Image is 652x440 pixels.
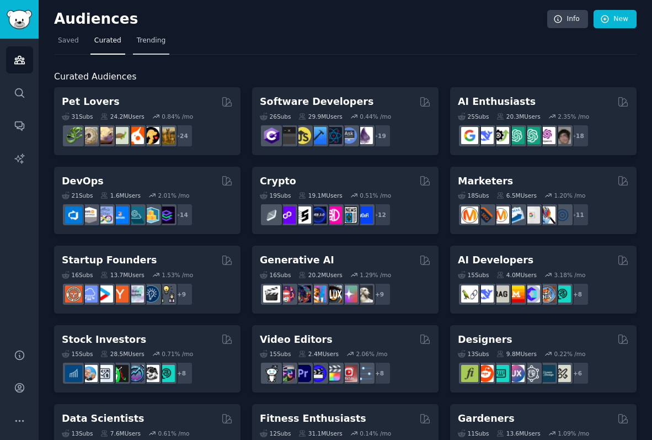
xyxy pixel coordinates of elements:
[7,10,32,29] img: GummySearch logo
[325,206,342,224] img: defiblockchain
[90,32,125,55] a: Curated
[458,174,513,188] h2: Marketers
[492,127,509,144] img: AItoolsCatalog
[65,206,82,224] img: azuredevops
[461,365,478,382] img: typography
[100,192,141,199] div: 1.6M Users
[458,430,489,437] div: 11 Sub s
[496,430,540,437] div: 13.6M Users
[127,206,144,224] img: platformengineering
[294,285,311,303] img: deepdream
[127,285,144,303] img: indiehackers
[298,430,342,437] div: 31.1M Users
[111,206,129,224] img: DevOpsLinks
[458,253,533,267] h2: AI Developers
[566,203,589,226] div: + 11
[142,285,159,303] img: Entrepreneurship
[65,127,82,144] img: herpetology
[279,365,296,382] img: editors
[162,271,193,279] div: 1.53 % /mo
[356,206,373,224] img: defi_
[594,10,637,29] a: New
[127,127,144,144] img: cockatiel
[458,412,515,426] h2: Gardeners
[158,430,190,437] div: 0.61 % /mo
[96,365,113,382] img: Forex
[94,36,121,46] span: Curated
[81,127,98,144] img: ballpython
[360,113,391,120] div: 0.44 % /mo
[496,192,537,199] div: 6.5M Users
[507,285,525,303] img: MistralAI
[538,127,555,144] img: OpenAIDev
[496,113,540,120] div: 20.3M Users
[477,206,494,224] img: bigseo
[360,430,391,437] div: 0.14 % /mo
[111,365,129,382] img: Trading
[558,113,589,120] div: 2.35 % /mo
[81,285,98,303] img: SaaS
[62,333,146,347] h2: Stock Investors
[309,127,327,144] img: iOSProgramming
[309,365,327,382] img: VideoEditors
[461,285,478,303] img: LangChain
[133,32,169,55] a: Trending
[523,127,540,144] img: chatgpt_prompts_
[368,124,391,147] div: + 19
[523,285,540,303] img: OpenSourceAI
[309,206,327,224] img: web3
[461,127,478,144] img: GoogleGeminiAI
[54,32,83,55] a: Saved
[100,350,144,358] div: 28.5M Users
[356,365,373,382] img: postproduction
[554,365,571,382] img: UX_Design
[62,95,120,109] h2: Pet Lovers
[309,285,327,303] img: sdforall
[496,350,537,358] div: 9.8M Users
[294,127,311,144] img: learnjavascript
[260,412,366,426] h2: Fitness Enthusiasts
[554,192,586,199] div: 1.20 % /mo
[62,350,93,358] div: 15 Sub s
[81,365,98,382] img: ValueInvesting
[96,127,113,144] img: leopardgeckos
[54,10,547,28] h2: Audiences
[100,271,144,279] div: 13.7M Users
[477,127,494,144] img: DeepSeek
[554,271,586,279] div: 3.18 % /mo
[507,127,525,144] img: chatgpt_promptDesign
[158,206,175,224] img: PlatformEngineers
[325,285,342,303] img: FluxAI
[458,192,489,199] div: 18 Sub s
[96,285,113,303] img: startup
[492,285,509,303] img: Rag
[62,271,93,279] div: 16 Sub s
[111,127,129,144] img: turtle
[554,285,571,303] img: AIDevelopersSociety
[81,206,98,224] img: AWS_Certified_Experts
[496,271,537,279] div: 4.0M Users
[356,285,373,303] img: DreamBooth
[260,174,296,188] h2: Crypto
[279,206,296,224] img: 0xPolygon
[298,113,342,120] div: 29.9M Users
[158,127,175,144] img: dogbreed
[523,365,540,382] img: userexperience
[58,36,79,46] span: Saved
[158,192,190,199] div: 2.01 % /mo
[523,206,540,224] img: googleads
[356,127,373,144] img: elixir
[142,127,159,144] img: PetAdvice
[368,362,391,385] div: + 8
[294,365,311,382] img: premiere
[458,333,512,347] h2: Designers
[492,365,509,382] img: UI_Design
[65,365,82,382] img: dividends
[158,365,175,382] img: technicalanalysis
[260,271,291,279] div: 16 Sub s
[260,113,291,120] div: 26 Sub s
[492,206,509,224] img: AskMarketing
[263,127,280,144] img: csharp
[294,206,311,224] img: ethstaker
[458,95,536,109] h2: AI Enthusiasts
